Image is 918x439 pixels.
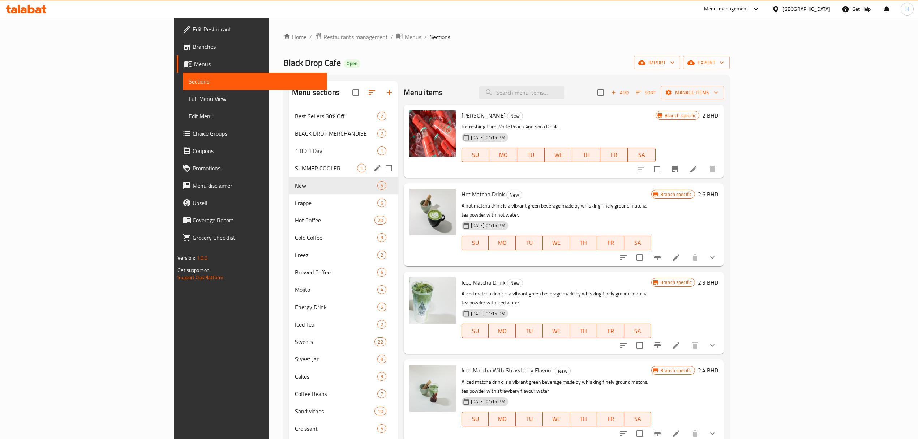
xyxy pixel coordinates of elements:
button: FR [600,148,628,162]
span: SUMMER COOLER [295,164,357,172]
span: [DATE] 01:15 PM [468,398,508,405]
span: [DATE] 01:15 PM [468,134,508,141]
div: Cold Coffee [295,233,377,242]
span: Hot Matcha Drink [462,189,505,200]
button: TU [516,412,543,426]
a: Menus [396,32,421,42]
button: MO [489,324,516,338]
button: TH [572,148,600,162]
span: 4 [378,286,386,293]
div: BLACK DROP MERCHANDISE2 [289,125,398,142]
div: Sweets22 [289,333,398,350]
div: Coffee Beans7 [289,385,398,402]
span: TH [573,414,594,424]
button: TU [516,324,543,338]
a: Edit Restaurant [177,21,327,38]
span: H [905,5,909,13]
a: Edit menu item [689,165,698,174]
span: Energy Drink [295,303,377,311]
span: Branches [193,42,321,51]
a: Full Menu View [183,90,327,107]
span: WE [546,326,567,336]
span: TU [519,238,540,248]
span: Frappe [295,199,377,207]
div: New5 [289,177,398,194]
span: Choice Groups [193,129,321,138]
span: [PERSON_NAME] [462,110,506,121]
h6: 2.6 BHD [698,189,718,199]
span: Full Menu View [189,94,321,103]
span: Select section [593,85,608,100]
span: BLACK DROP MERCHANDISE [295,129,377,138]
img: Bellini [409,110,456,157]
span: 2 [378,252,386,259]
button: FR [597,324,624,338]
span: WE [546,414,567,424]
div: items [374,407,386,415]
div: Freez2 [289,246,398,264]
span: 5 [378,425,386,432]
div: items [377,251,386,259]
a: Coverage Report [177,212,327,229]
div: items [377,355,386,363]
span: Select to update [632,250,647,265]
div: Hot Coffee20 [289,212,398,229]
button: SA [624,412,651,426]
div: items [377,199,386,207]
span: Brewed Coffee [295,268,377,277]
span: TU [519,414,540,424]
div: items [377,303,386,311]
span: Icee Matcha Drink [462,277,506,288]
button: TU [516,236,543,250]
div: items [377,112,386,120]
img: Iced Matcha With Strawberry Flavour [409,365,456,412]
span: Cakes [295,372,377,381]
button: TH [570,236,597,250]
button: TH [570,412,597,426]
a: Support.OpsPlatform [177,273,223,282]
span: Coupons [193,146,321,155]
span: Sections [189,77,321,86]
li: / [391,33,393,41]
span: 1 [357,165,366,172]
button: Add section [381,84,398,101]
span: SU [465,150,487,160]
a: Restaurants management [315,32,388,42]
button: edit [372,163,383,174]
button: TU [517,148,545,162]
button: import [634,56,680,69]
span: Iced Matcha With Strawberry Flavour [462,365,553,376]
span: 5 [378,304,386,311]
span: SU [465,414,486,424]
a: Promotions [177,159,327,177]
h6: 2.3 BHD [698,277,718,287]
span: MO [492,414,513,424]
span: Menus [405,33,421,41]
span: Branch specific [662,112,699,119]
div: items [377,268,386,277]
div: Iced Tea2 [289,316,398,333]
div: Sweets [295,337,375,346]
button: MO [489,236,516,250]
button: SU [462,236,489,250]
span: Sort sections [363,84,381,101]
span: SU [465,238,486,248]
span: Sort items [631,87,661,98]
div: Best Sellers 30% Off2 [289,107,398,125]
span: Open [344,60,360,67]
span: Grocery Checklist [193,233,321,242]
button: Add [608,87,631,98]
img: Hot Matcha Drink [409,189,456,235]
button: SU [462,324,489,338]
span: Hot Coffee [295,216,375,225]
span: New [295,181,377,190]
button: SA [624,324,651,338]
div: Coffee Beans [295,389,377,398]
span: Promotions [193,164,321,172]
button: WE [543,324,570,338]
span: Sweet Jar [295,355,377,363]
